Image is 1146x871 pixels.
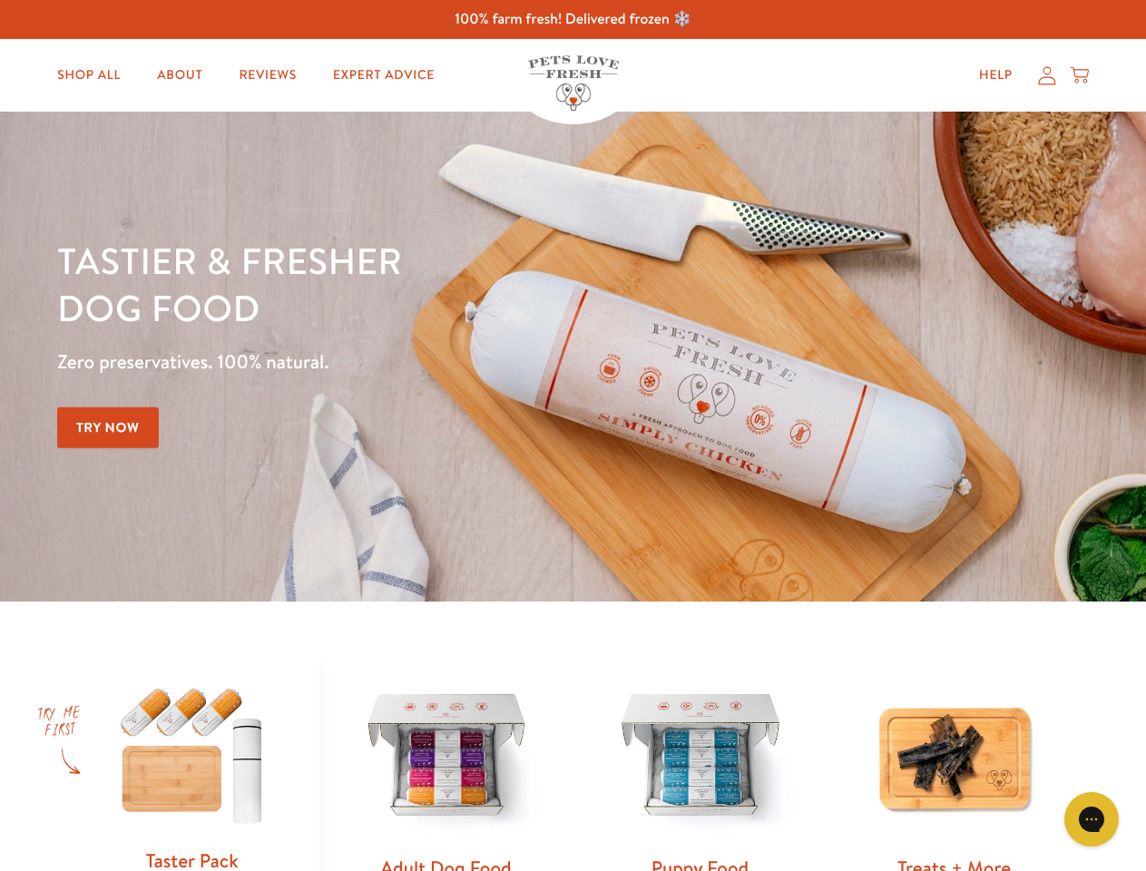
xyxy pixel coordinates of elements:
[57,237,745,331] h1: Tastier & fresher dog food
[965,57,1027,93] a: Help
[142,57,217,93] a: About
[57,407,159,448] a: Try Now
[528,55,619,111] img: Pets Love Fresh
[224,57,310,93] a: Reviews
[1055,786,1128,853] iframe: Gorgias live chat messenger
[43,57,135,93] a: Shop All
[57,346,745,378] p: Zero preservatives. 100% natural.
[318,57,449,93] a: Expert Advice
